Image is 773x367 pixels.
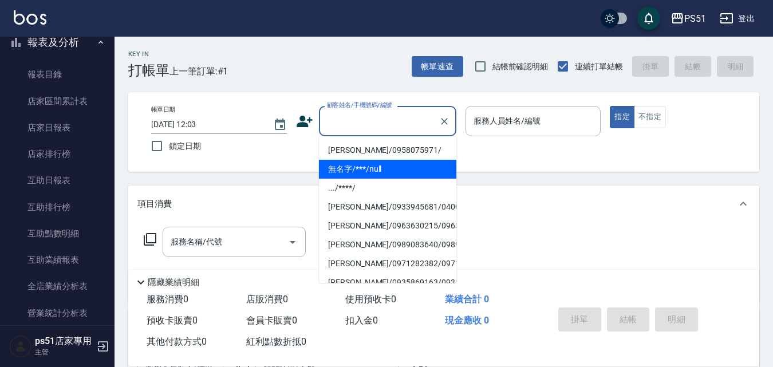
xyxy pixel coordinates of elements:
label: 顧客姓名/手機號碼/編號 [327,101,392,109]
p: 隱藏業績明細 [148,277,199,289]
a: 營業統計分析表 [5,300,110,326]
span: 紅利點數折抵 0 [246,336,306,347]
button: 報表及分析 [5,27,110,57]
div: 項目消費 [128,186,759,222]
div: PS51 [684,11,706,26]
p: 主管 [35,347,93,357]
button: 登出 [715,8,759,29]
span: 扣入金 0 [345,315,378,326]
a: 互助點數明細 [5,220,110,247]
h5: ps51店家專用 [35,336,93,347]
label: 帳單日期 [151,105,175,114]
p: 項目消費 [137,198,172,210]
a: 全店業績分析表 [5,273,110,299]
span: 業績合計 0 [445,294,489,305]
li: [PERSON_NAME]/0958075971/ [319,141,456,160]
a: 互助業績報表 [5,247,110,273]
button: save [637,7,660,30]
a: 互助排行榜 [5,194,110,220]
img: Logo [14,10,46,25]
li: [PERSON_NAME]/0933945681/040017 [319,198,456,216]
span: 結帳前確認明細 [492,61,549,73]
button: Clear [436,113,452,129]
img: Person [9,335,32,358]
span: 其他付款方式 0 [147,336,207,347]
h3: 打帳單 [128,62,169,78]
span: 服務消費 0 [147,294,188,305]
span: 現金應收 0 [445,315,489,326]
button: Open [283,233,302,251]
li: [PERSON_NAME]/0971282382/0971282382 [319,254,456,273]
span: 使用預收卡 0 [345,294,396,305]
a: 店家區間累計表 [5,88,110,115]
li: [PERSON_NAME]/0963630215/0963630215 [319,216,456,235]
button: PS51 [666,7,711,30]
a: 互助日報表 [5,167,110,194]
button: 指定 [610,106,634,128]
li: [PERSON_NAME]/0989083640/0989083640 [319,235,456,254]
span: 鎖定日期 [169,140,201,152]
button: Choose date, selected date is 2025-09-26 [266,111,294,139]
span: 店販消費 0 [246,294,288,305]
span: 連續打單結帳 [575,61,623,73]
button: 帳單速查 [412,56,463,77]
li: [PERSON_NAME]/0935869163/0935869163 [319,273,456,292]
span: 會員卡販賣 0 [246,315,297,326]
a: 店家日報表 [5,115,110,141]
a: 報表目錄 [5,61,110,88]
a: 店家排行榜 [5,141,110,167]
span: 上一筆訂單:#1 [169,64,228,78]
input: YYYY/MM/DD hh:mm [151,115,262,134]
h2: Key In [128,50,169,58]
button: 不指定 [634,106,666,128]
span: 預收卡販賣 0 [147,315,198,326]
